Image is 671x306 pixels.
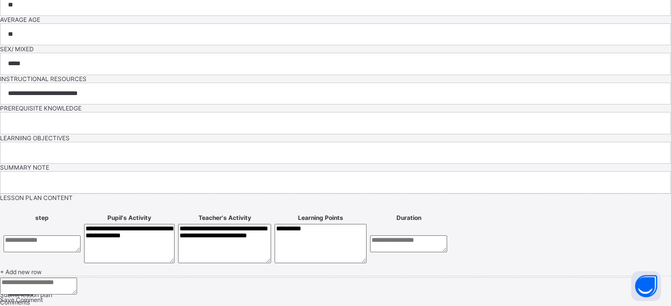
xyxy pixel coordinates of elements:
[274,213,368,222] th: Learning Points
[369,213,449,222] th: Duration
[2,213,82,222] th: step
[631,271,661,301] button: Open asap
[83,213,176,222] th: Pupil's Activity
[177,213,273,222] th: Teacher's Activity
[8,276,63,284] span: Add content upload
